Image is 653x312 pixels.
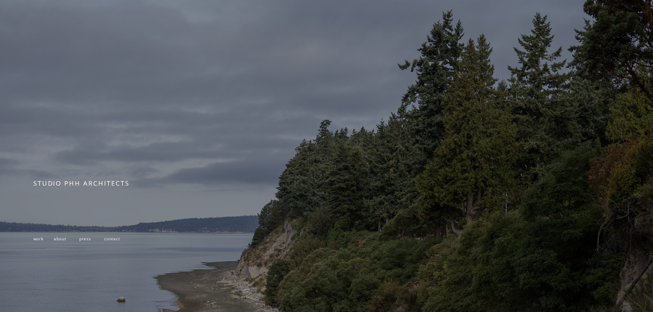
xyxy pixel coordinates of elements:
a: about [54,236,66,241]
a: work [33,236,44,241]
span: STUDIO PHH ARCHITECTS [33,179,130,187]
a: contact [104,236,120,241]
a: press [79,236,91,241]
